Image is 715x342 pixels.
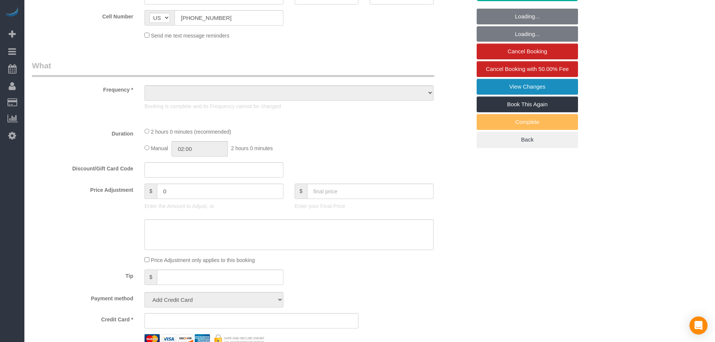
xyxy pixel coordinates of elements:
label: Duration [26,127,139,137]
span: $ [295,184,307,199]
span: Cancel Booking with 50.00% Fee [486,66,569,72]
span: 2 hours 0 minutes [231,145,273,151]
span: Send me text message reminders [151,33,229,39]
input: final price [307,184,434,199]
a: Book This Again [477,96,578,112]
label: Price Adjustment [26,184,139,194]
p: Booking is complete and its Frequency cannot be changed [145,102,434,110]
a: Cancel Booking [477,44,578,59]
label: Tip [26,270,139,280]
div: Open Intercom Messenger [689,316,707,334]
label: Cell Number [26,10,139,20]
a: Cancel Booking with 50.00% Fee [477,61,578,77]
span: Manual [151,145,168,151]
label: Frequency * [26,83,139,93]
img: Automaid Logo [5,8,20,18]
label: Discount/Gift Card Code [26,162,139,172]
span: $ [145,184,157,199]
p: Enter the Amount to Adjust, or [145,202,283,210]
label: Payment method [26,292,139,302]
span: 2 hours 0 minutes (recommended) [151,129,231,135]
span: Price Adjustment only applies to this booking [151,257,255,263]
iframe: Secure card payment input frame [151,317,352,324]
input: Cell Number [175,10,283,26]
a: View Changes [477,79,578,95]
span: $ [145,270,157,285]
legend: What [32,60,434,77]
label: Credit Card * [26,313,139,323]
a: Back [477,132,578,148]
p: Enter your Final Price [295,202,434,210]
